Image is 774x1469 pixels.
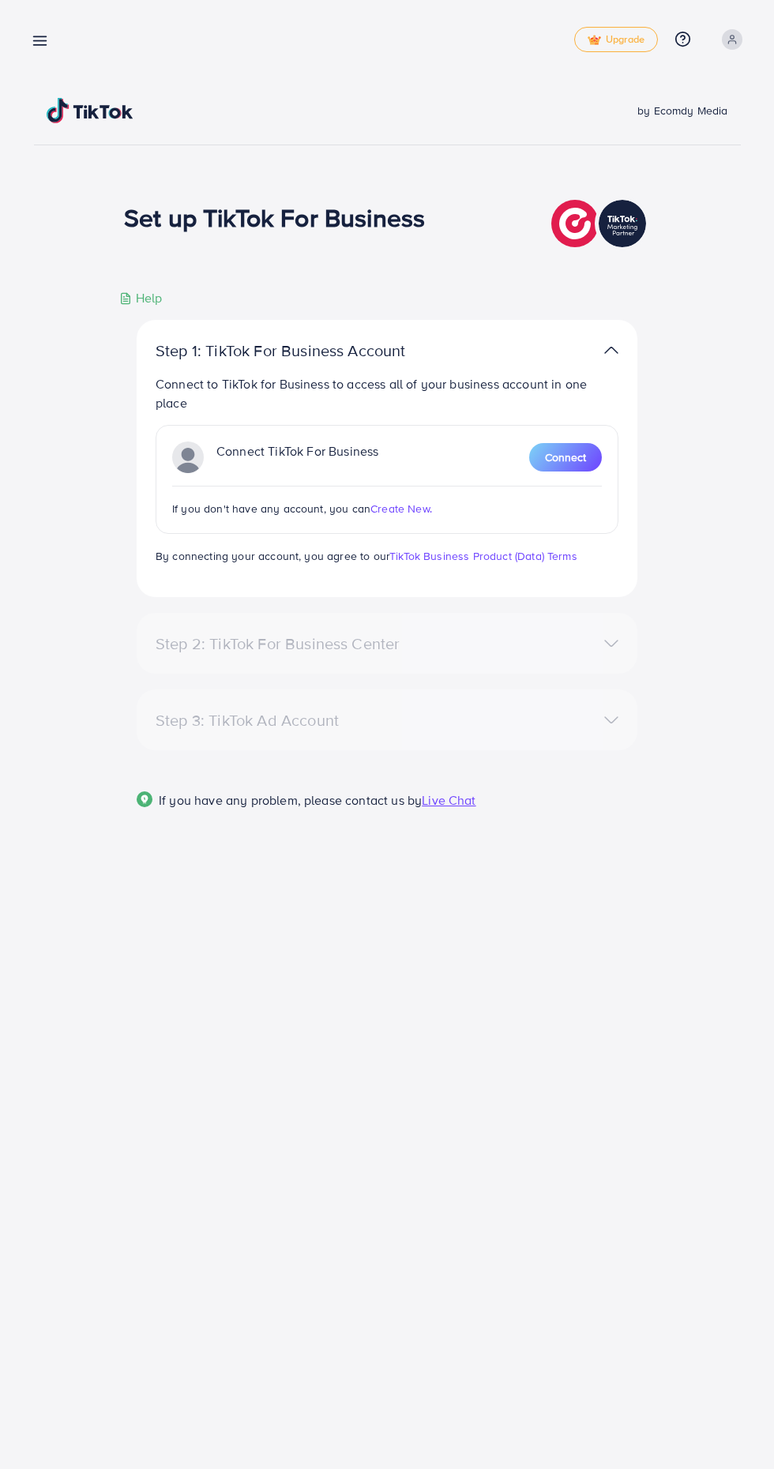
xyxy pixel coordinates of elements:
[588,35,601,46] img: tick
[156,547,618,565] p: By connecting your account, you agree to our
[529,443,602,472] button: Connect
[370,501,432,517] span: Create New.
[588,34,644,46] span: Upgrade
[389,548,577,564] a: TikTok Business Product (Data) Terms
[637,103,727,118] span: by Ecomdy Media
[137,791,152,807] img: Popup guide
[119,289,163,307] div: Help
[422,791,475,809] span: Live Chat
[216,441,378,473] p: Connect TikTok For Business
[172,501,370,517] span: If you don't have any account, you can
[545,449,586,465] span: Connect
[159,791,422,809] span: If you have any problem, please contact us by
[574,27,658,52] a: tickUpgrade
[124,202,425,232] h1: Set up TikTok For Business
[604,339,618,362] img: TikTok partner
[156,341,456,360] p: Step 1: TikTok For Business Account
[156,374,618,412] p: Connect to TikTok for Business to access all of your business account in one place
[47,98,133,123] img: TikTok
[172,441,204,473] img: TikTok partner
[551,196,650,251] img: TikTok partner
